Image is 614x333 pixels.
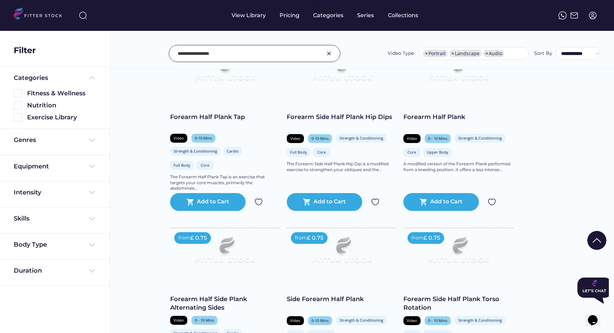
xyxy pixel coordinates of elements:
div: Video [290,318,300,323]
div: 0 - 10 Mins [195,318,214,323]
div: from [178,235,190,241]
img: Rectangle%205126.svg [14,113,22,121]
iframe: chat widget [585,306,607,326]
img: Frame%2079%20%281%29.svg [181,228,269,277]
img: Rectangle%205126.svg [14,101,22,109]
button: shopping_cart [186,198,194,206]
div: £ 0.75 [190,234,207,242]
div: Forearm Half Plank Tap [170,113,280,121]
img: Frame%20%285%29.svg [88,74,96,82]
div: Filter [14,45,36,56]
div: Strength & Conditioning [458,318,502,323]
img: Frame%20%284%29.svg [88,267,96,275]
span: × [425,51,428,56]
img: Group%201000002326.svg [325,49,333,58]
div: Core [407,150,417,155]
div: Duration [14,266,42,275]
div: Add to Cart [314,198,346,206]
img: Frame%2079%20%281%29.svg [414,228,502,277]
img: Group%201000002324.svg [371,198,379,206]
div: Video [174,318,184,323]
img: Frame%20%284%29.svg [88,215,96,223]
div: Collections [388,12,418,19]
img: Frame%2079%20%281%29.svg [181,46,269,95]
img: Frame%20%284%29.svg [88,241,96,249]
img: profile-circle.svg [589,11,597,20]
div: Forearm Side Half Plank Hip Dips [287,113,397,121]
div: Video [407,136,417,141]
div: Upper Body [427,150,448,155]
div: Full Body [174,163,190,168]
img: Frame%2051.svg [570,11,578,20]
div: Equipment [14,162,49,171]
div: Sort By [534,50,552,57]
img: Frame%20%284%29.svg [88,188,96,197]
img: Frame%20%284%29.svg [88,136,96,144]
div: Video Type [388,50,414,57]
button: shopping_cart [420,198,428,206]
div: Skills [14,214,31,223]
img: Frame%2079%20%281%29.svg [298,228,386,277]
span: × [451,51,454,56]
button: shopping_cart [303,198,311,206]
div: Nutrition [27,101,96,110]
div: Video [290,136,300,141]
div: Forearm Half Plank [403,113,513,121]
img: Rectangle%205126.svg [14,89,22,97]
div: Series [357,12,374,19]
li: Landscape [449,50,482,57]
div: 0 - 10 Mins [428,136,447,141]
div: Body Type [14,240,47,249]
div: Add to Cart [430,198,462,206]
div: 0 - 10 Mins [428,318,447,323]
div: Genres [14,136,36,144]
div: Exercise Library [27,113,96,122]
img: search-normal%203.svg [79,11,87,20]
div: 0-10 Mins [311,318,329,323]
div: Core [317,150,327,155]
div: Categories [313,12,343,19]
div: Strength & Conditioning [174,148,217,154]
div: Core [200,163,210,168]
div: Add to Cart [197,198,229,206]
img: Group%201000002322%20%281%29.svg [587,231,606,250]
div: Forearm Half Side Plank Alternating Sides [170,295,280,312]
img: meteor-icons_whatsapp%20%281%29.svg [558,11,567,20]
div: from [412,235,424,241]
div: Side Forearm Half Plank [287,295,397,304]
div: 0-10 Mins [195,135,212,141]
div: Fitness & Wellness [27,89,96,98]
div: from [295,235,307,241]
div: £ 0.75 [307,234,323,242]
div: Strength & Conditioning [458,135,502,141]
div: 0-10 Mins [311,136,329,141]
div: Categories [14,74,48,82]
iframe: chat widget [575,275,609,306]
div: A modified version of the Forearm Plank performed from a kneeling position. It offers a less inte... [403,161,513,173]
img: Chat attention grabber [3,3,37,29]
span: × [485,51,488,56]
div: The Forearm Side Half Plank Hip Dip is a modified exercise to strengthen your obliques and the... [287,161,397,173]
img: Frame%2079%20%281%29.svg [414,46,502,95]
div: Strength & Conditioning [340,135,383,141]
div: £ 0.75 [424,234,440,242]
li: Portrait [423,50,448,57]
div: Forearm Side Half Plank Torso Rotation [403,295,513,312]
div: View Library [232,12,266,19]
img: Frame%2079%20%281%29.svg [298,46,386,95]
img: Group%201000002324.svg [488,198,496,206]
img: Group%201000002324.svg [255,198,263,206]
div: Video [407,318,417,323]
div: Full Body [290,150,307,155]
div: The Forearm Half Plank Tap is an exercise that targets your core muscles, primarily the abdominal... [170,174,280,191]
img: Frame%20%284%29.svg [88,162,96,170]
li: Audio [483,50,504,57]
div: Pricing [280,12,299,19]
div: Intensity [14,188,41,197]
div: Strength & Conditioning [340,318,383,323]
div: Video [174,135,184,141]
